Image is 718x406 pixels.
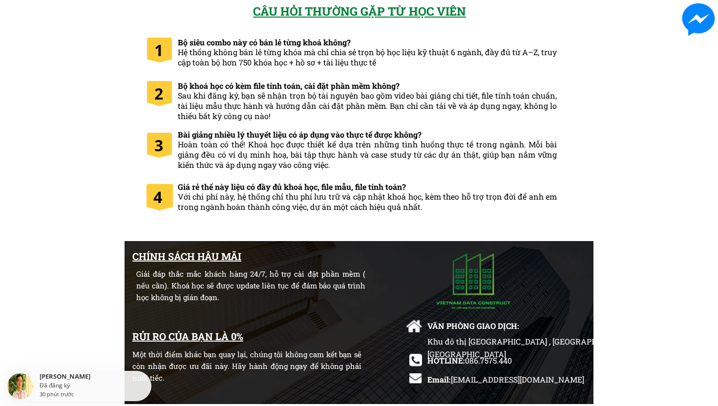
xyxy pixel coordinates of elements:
h1: 2 [154,81,170,106]
h3: Bài giảng nhiều lý thuyết liệu có áp dụng vào thực tế được không? [178,130,557,170]
span: Với chi phí này, hệ thống chỉ thu phí lưu trữ và cập nhật khoá học, kèm theo hỗ trợ trọn đời để a... [178,191,557,212]
div: Một thời điểm khác bạn quay lại, chúng tôi không cam kết bạn sẽ còn nhận được ưu đãi này. Hãy hàn... [132,348,361,384]
span: [EMAIL_ADDRESS][DOMAIN_NAME] [451,374,584,385]
h2: CÂU HỎI THƯỜNG GẶP TỪ HỌC VIÊN [253,2,471,20]
div: Khu đô thị [GEOGRAPHIC_DATA] , [GEOGRAPHIC_DATA], [GEOGRAPHIC_DATA] [427,335,656,373]
h3: Bộ khoá học có kèm file tính toán, cài đặt phần mềm không? [178,81,557,122]
div: RỦI RO CỦA BẠN LÀ 0% [132,328,361,344]
div: Giải đáp thắc mắc khách hàng 24/7, hỗ trợ cài đặt phần mềm ( nếu cần). Khoá học sẽ được update li... [136,268,365,303]
h3: Bộ siêu combo này có bán lẻ từng khoá không? [178,38,557,68]
div: Email: [427,373,591,386]
span: Sau khi đăng ký, bạn sẽ nhận trọn bộ tài nguyên bao gồm video bài giảng chi tiết, file tính toán ... [178,90,557,121]
div: Đã đăng ký [40,382,149,390]
div: VĂN PHÒNG GIAO DỊCH: [427,320,526,332]
div: 30 phút trước [40,390,74,399]
h1: 3 [154,133,170,158]
h1: 1 [154,38,170,62]
h3: Giá rẻ thế này liệu có đầy đủ khoá học, file mẫu, file tính toán? [178,182,557,212]
span: Hoàn toàn có thể! Khoá học được thiết kế dựa trên những tình huống thực tế trong ngành. Mỗi bài g... [178,139,557,170]
h1: CHÍNH SÁCH HẬU MÃI [132,248,332,264]
h1: 4 [153,184,167,209]
div: [PERSON_NAME] [40,373,149,382]
span: Hệ thống không bán lẻ từng khóa mà chỉ chia sẻ trọn bộ học liệu kỹ thuật 6 ngành, đầy đủ từ A–Z, ... [178,47,557,67]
